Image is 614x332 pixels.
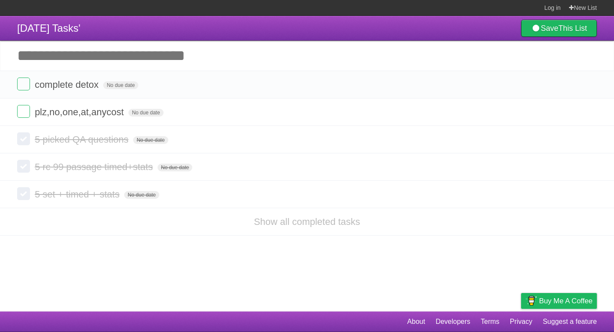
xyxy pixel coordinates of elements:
span: No due date [158,164,192,171]
a: Privacy [510,314,532,330]
span: 5 set + timed + stats [35,189,122,200]
a: SaveThis List [521,20,597,37]
span: 5 picked QA questions [35,134,131,145]
a: Terms [481,314,500,330]
span: [DATE] Tasks' [17,22,80,34]
label: Done [17,105,30,118]
span: complete detox [35,79,101,90]
span: No due date [124,191,159,199]
b: This List [558,24,587,33]
a: About [407,314,425,330]
a: Developers [435,314,470,330]
a: Show all completed tasks [254,216,360,227]
span: plz,no,one,at,anycost [35,107,126,117]
img: Buy me a coffee [525,293,537,308]
span: 5 rc 99 passage timed+stats [35,162,155,172]
label: Done [17,132,30,145]
label: Done [17,160,30,173]
a: Buy me a coffee [521,293,597,309]
a: Suggest a feature [543,314,597,330]
label: Done [17,78,30,90]
span: No due date [103,81,138,89]
label: Done [17,187,30,200]
span: Buy me a coffee [539,293,593,308]
span: No due date [133,136,168,144]
span: No due date [128,109,163,117]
